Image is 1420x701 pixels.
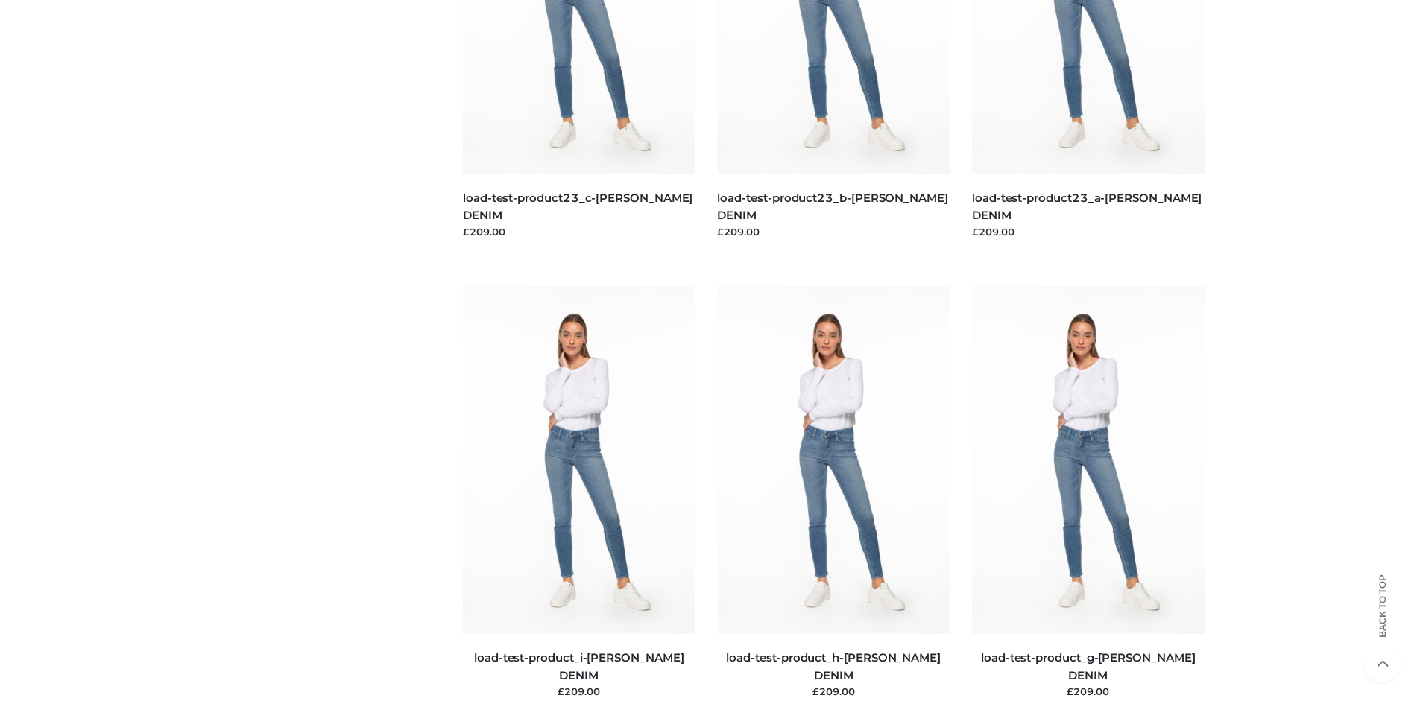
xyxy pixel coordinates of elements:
img: load-test-product_i-PARKER SMITH DENIM [463,286,695,634]
a: load-test-product_h-[PERSON_NAME] DENIM [726,650,941,682]
img: load-test-product_g-PARKER SMITH DENIM [972,286,1205,634]
a: load-test-product23_c-[PERSON_NAME] DENIM [463,191,692,222]
bdi: 209.00 [558,685,600,697]
span: £ [1067,685,1073,697]
div: £209.00 [972,224,1205,239]
bdi: 209.00 [812,685,855,697]
span: Back to top [1364,600,1401,638]
div: £209.00 [717,224,950,239]
a: load-test-product23_b-[PERSON_NAME] DENIM [717,191,947,222]
span: £ [812,685,819,697]
a: load-test-product_i-[PERSON_NAME] DENIM [474,650,684,682]
span: £ [558,685,564,697]
img: load-test-product_h-PARKER SMITH DENIM [718,286,950,634]
div: £209.00 [463,224,695,239]
a: load-test-product_g-[PERSON_NAME] DENIM [981,650,1196,682]
bdi: 209.00 [1067,685,1109,697]
a: load-test-product23_a-[PERSON_NAME] DENIM [972,191,1202,222]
